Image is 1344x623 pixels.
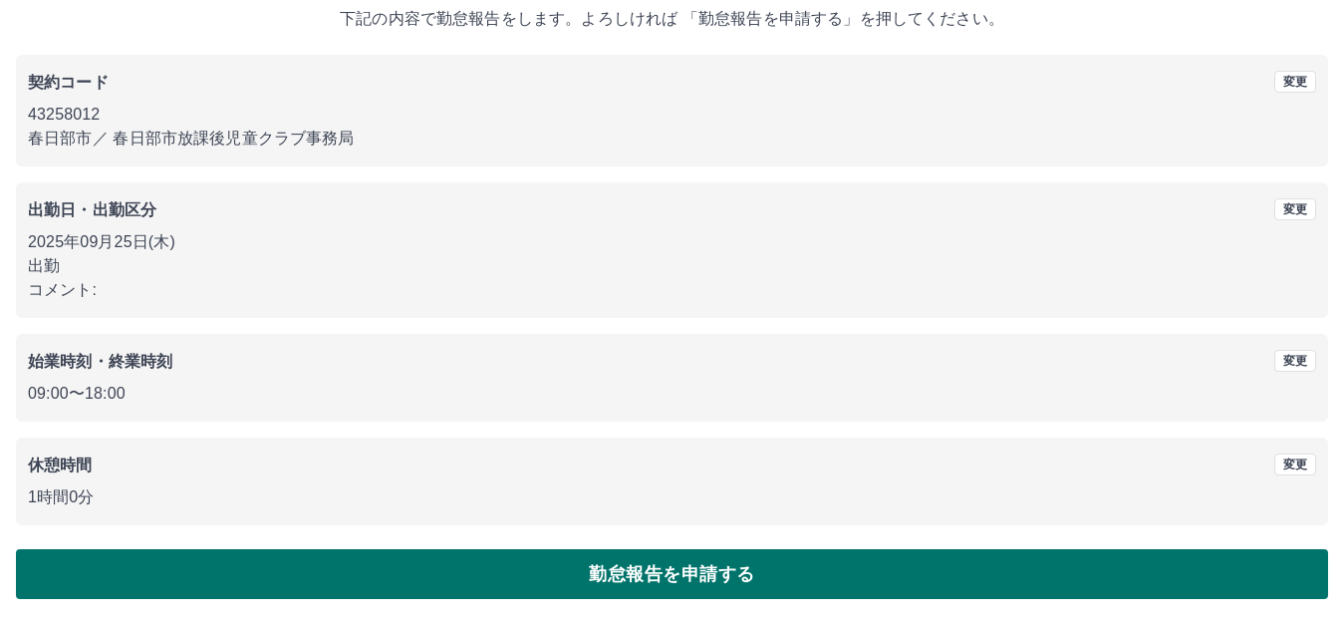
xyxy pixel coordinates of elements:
[28,201,156,218] b: 出勤日・出勤区分
[28,353,172,370] b: 始業時刻・終業時刻
[28,485,1316,509] p: 1時間0分
[28,230,1316,254] p: 2025年09月25日(木)
[28,254,1316,278] p: 出勤
[28,103,1316,127] p: 43258012
[28,382,1316,406] p: 09:00 〜 18:00
[1274,350,1316,372] button: 変更
[1274,198,1316,220] button: 変更
[16,7,1328,31] p: 下記の内容で勤怠報告をします。よろしければ 「勤怠報告を申請する」を押してください。
[28,127,1316,151] p: 春日部市 ／ 春日部市放課後児童クラブ事務局
[1274,71,1316,93] button: 変更
[1274,454,1316,475] button: 変更
[28,457,93,473] b: 休憩時間
[16,549,1328,599] button: 勤怠報告を申請する
[28,278,1316,302] p: コメント:
[28,74,109,91] b: 契約コード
